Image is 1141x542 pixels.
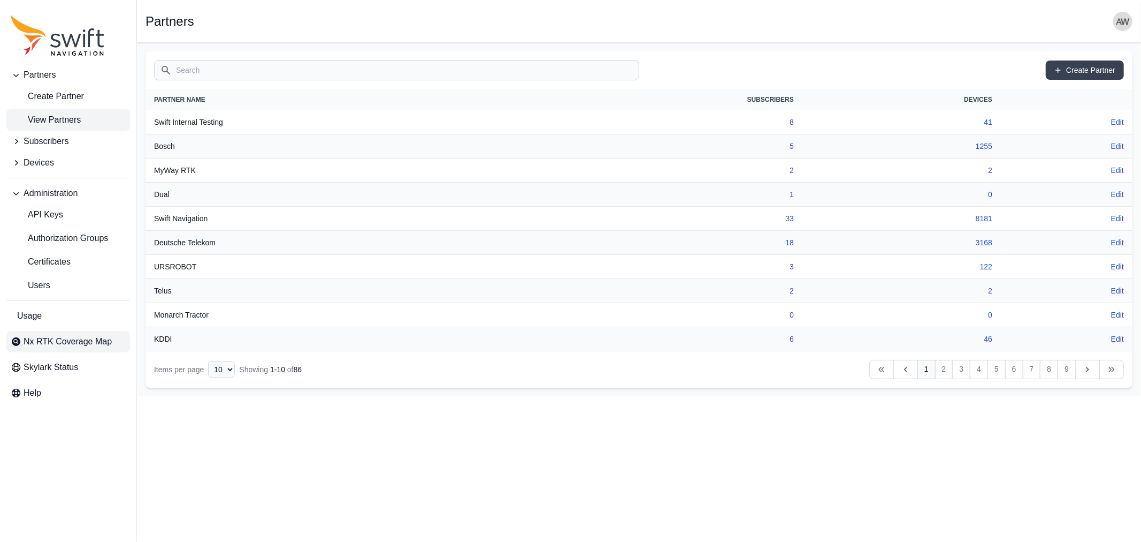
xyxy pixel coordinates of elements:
[6,382,130,404] a: Help
[1111,165,1124,176] a: Edit
[6,228,130,249] a: Authorization Groups
[1023,360,1041,379] a: 7
[11,114,81,126] span: View Partners
[11,255,71,268] span: Certificates
[1111,141,1124,152] a: Edit
[1113,12,1132,31] img: user photo
[790,262,794,271] a: 3
[6,275,130,296] a: Users
[146,89,523,110] th: Partner Name
[988,190,992,199] a: 0
[976,142,992,150] a: 1255
[1111,310,1124,320] a: Edit
[523,89,802,110] th: Subscribers
[17,310,42,322] span: Usage
[11,279,50,292] span: Users
[294,365,302,374] span: 86
[6,64,130,86] button: Partners
[6,305,130,327] a: Usage
[146,279,523,303] th: Telus
[6,131,130,152] button: Subscribers
[790,118,794,126] a: 8
[146,110,523,134] th: Swift Internal Testing
[785,238,794,247] a: 18
[11,90,84,103] span: Create Partner
[1111,213,1124,224] a: Edit
[208,361,235,378] select: Display Limit
[6,152,130,174] button: Devices
[1111,285,1124,296] a: Edit
[980,262,992,271] a: 122
[6,331,130,352] a: Nx RTK Coverage Map
[1111,261,1124,272] a: Edit
[1046,61,1124,80] a: Create Partner
[24,156,54,169] span: Devices
[24,135,68,148] span: Subscribers
[6,204,130,225] a: API Keys
[146,134,523,159] th: Bosch
[24,361,78,374] span: Skylark Status
[146,303,523,327] th: Monarch Tractor
[935,360,953,379] a: 2
[6,109,130,131] a: View Partners
[790,287,794,295] a: 2
[1111,189,1124,200] a: Edit
[976,238,992,247] a: 3168
[984,335,992,343] a: 46
[146,327,523,351] th: KDDI
[988,166,992,175] a: 2
[270,365,285,374] span: 1 - 10
[6,357,130,378] a: Skylark Status
[24,387,41,400] span: Help
[154,60,639,80] input: Search
[1058,360,1076,379] a: 9
[24,69,56,81] span: Partners
[146,183,523,207] th: Dual
[146,207,523,231] th: Swift Navigation
[952,360,970,379] a: 3
[11,208,63,221] span: API Keys
[790,190,794,199] a: 1
[1111,117,1124,127] a: Edit
[1005,360,1023,379] a: 6
[987,360,1006,379] a: 5
[146,351,1132,388] nav: Table navigation
[1040,360,1058,379] a: 8
[785,214,794,223] a: 33
[6,183,130,204] button: Administration
[146,15,194,28] h1: Partners
[6,86,130,107] a: create-partner
[790,335,794,343] a: 6
[1111,237,1124,248] a: Edit
[24,335,112,348] span: Nx RTK Coverage Map
[239,364,302,375] div: Showing of
[1111,334,1124,344] a: Edit
[917,360,936,379] a: 1
[984,118,992,126] a: 41
[988,287,992,295] a: 2
[790,166,794,175] a: 2
[154,365,204,374] span: Items per page
[6,251,130,273] a: Certificates
[802,89,1001,110] th: Devices
[146,159,523,183] th: MyWay RTK
[24,187,78,200] span: Administration
[146,231,523,255] th: Deutsche Telekom
[11,232,108,245] span: Authorization Groups
[790,142,794,150] a: 5
[976,214,992,223] a: 8181
[970,360,988,379] a: 4
[988,311,992,319] a: 0
[146,255,523,279] th: URSROBOT
[790,311,794,319] a: 0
